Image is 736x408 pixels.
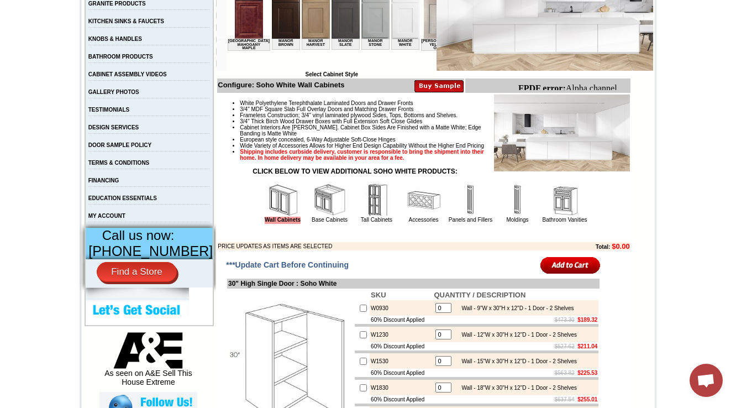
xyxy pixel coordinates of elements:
[407,184,440,217] img: Accessories
[240,124,481,137] span: Cabinet Interiors Are [PERSON_NAME]. Cabinet Box Sides Are Finished with a Matte White; Edge Band...
[88,124,139,130] a: DESIGN SERVICES
[454,184,487,217] img: Panels and Fillers
[240,100,413,106] span: White Polyethylene Terephthalate Laminated Doors and Drawer Fronts
[305,71,358,77] b: Select Cabinet Style
[456,332,577,338] div: Wall - 12"W x 30"H x 12"D - 1 Door - 2 Shelves
[88,142,151,148] a: DOOR SAMPLE POLICY
[361,217,392,223] a: Tall Cabinets
[88,54,153,60] a: BATHROOM PRODUCTS
[370,380,433,395] td: W1830
[494,95,630,171] img: Product Image
[360,184,393,217] img: Tall Cabinets
[240,149,484,161] strong: Shipping includes curbside delivery, customer is responsible to bring the shipment into their hom...
[218,81,344,89] b: Configure: Soho White Wall Cabinets
[88,160,150,166] a: TERMS & CONDITIONS
[370,316,433,324] td: 60% Discount Applied
[88,177,119,184] a: FINANCING
[1,50,44,62] td: [GEOGRAPHIC_DATA] Mahogany Maple
[596,244,610,250] b: Total:
[88,243,213,259] span: [PHONE_NUMBER]
[4,4,112,34] body: Alpha channel not supported: images/W0936_cnc_2.1.jpg.png
[88,18,164,24] a: KITCHEN SINKS & FAUCETS
[612,242,630,250] b: $0.00
[456,358,577,364] div: Wall - 15"W x 30"H x 12"D - 1 Door - 2 Shelves
[501,184,534,217] img: Moldings
[506,217,528,223] a: Moldings
[75,50,103,61] td: Manor Harvest
[194,50,228,62] td: [PERSON_NAME] Yellow Oak
[370,327,433,342] td: W1230
[577,343,597,349] b: $211.04
[371,291,386,299] b: SKU
[240,106,413,112] span: 3/4" MDF Square Slab Full Overlay Doors and Matching Drawer Fronts
[88,71,167,77] a: CABINET ASSEMBLY VIDEOS
[266,184,299,217] img: Wall Cabinets
[45,50,73,61] td: Manor Brown
[312,217,348,223] a: Base Cabinets
[577,396,597,402] b: $255.01
[88,89,139,95] a: GALLERY PHOTOS
[165,50,193,61] td: Manor White
[409,217,439,223] a: Accessories
[370,353,433,369] td: W1530
[456,385,577,391] div: Wall - 18"W x 30"H x 12"D - 1 Door - 2 Shelves
[135,50,163,61] td: Manor Stone
[555,343,575,349] s: $527.62
[577,370,597,376] b: $225.53
[240,118,422,124] span: 3/4" Thick Birch Wood Drawer Boxes with Full Extension Soft Close Glides
[240,112,458,118] span: Frameless Construction; 3/4" vinyl laminated plywood Sides, Tops, Bottoms and Shelves.
[253,168,457,175] strong: CLICK BELOW TO VIEW ADDITIONAL SOHO WHITE PRODUCTS:
[370,342,433,351] td: 60% Discount Applied
[102,228,175,243] span: Call us now:
[370,300,433,316] td: W0930
[555,317,575,323] s: $473.30
[555,370,575,376] s: $563.82
[218,242,535,250] td: PRICE UPDATES AS ITEMS ARE SELECTED
[690,364,723,397] div: Open chat
[240,137,395,143] span: European style concealed, 6-Way Adjustable Soft-Close Hinges
[456,305,574,311] div: Wall - 9"W x 30"H x 12"D - 1 Door - 2 Shelves
[105,50,133,61] td: Manor Slate
[555,396,575,402] s: $637.54
[88,1,146,7] a: GRANITE PRODUCTS
[577,317,597,323] b: $189.32
[543,217,587,223] a: Bathroom Vanities
[88,36,142,42] a: KNOBS & HANDLES
[99,332,197,392] div: As seen on A&E Sell This House Extreme
[88,213,125,219] a: MY ACCOUNT
[370,395,433,404] td: 60% Discount Applied
[548,184,581,217] img: Bathroom Vanities
[370,369,433,377] td: 60% Discount Applied
[449,217,492,223] a: Panels and Fillers
[4,4,52,14] b: FPDF error:
[313,184,346,217] img: Base Cabinets
[434,291,525,299] b: QUANTITY / DESCRIPTION
[227,279,600,289] td: 30" High Single Door : Soho White
[240,143,484,149] span: Wide Variety of Accessories Allows for Higher End Design Capability Without the Higher End Pricing
[226,260,349,269] span: ***Update Cart Before Continuing
[97,262,177,282] a: Find a Store
[540,256,601,274] input: Add to Cart
[265,217,301,224] a: Wall Cabinets
[88,107,129,113] a: TESTIMONIALS
[88,195,157,201] a: EDUCATION ESSENTIALS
